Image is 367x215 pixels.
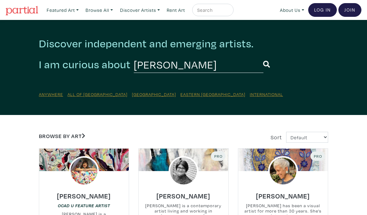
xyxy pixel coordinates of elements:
[277,4,307,17] a: About Us
[132,91,176,97] a: [GEOGRAPHIC_DATA]
[57,190,111,197] a: [PERSON_NAME]
[250,91,283,97] a: International
[39,91,63,97] a: Anywhere
[58,203,110,208] a: OCAD U Feature Artist
[164,4,188,17] a: Rent Art
[39,37,328,50] h2: Discover independent and emerging artists.
[156,190,210,197] a: [PERSON_NAME]
[308,3,337,17] a: Log In
[44,4,81,17] a: Featured Art
[58,203,110,208] em: OCAD U Feature Artist
[39,58,131,71] h2: I am curious about
[57,192,111,200] h6: [PERSON_NAME]
[214,154,223,159] span: Pro
[197,6,228,14] input: Search
[256,190,310,197] a: [PERSON_NAME]
[180,91,245,97] a: Eastern [GEOGRAPHIC_DATA]
[268,156,298,186] img: phpThumb.php
[39,132,85,140] a: Browse by Art
[83,4,116,17] a: Browse All
[156,192,210,200] h6: [PERSON_NAME]
[338,3,361,17] a: Join
[69,156,99,186] img: phpThumb.php
[271,134,282,141] span: Sort
[169,156,198,186] img: phpThumb.php
[256,192,310,200] h6: [PERSON_NAME]
[67,91,128,97] a: All of [GEOGRAPHIC_DATA]
[117,4,163,17] a: Discover Artists
[313,154,322,159] span: Pro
